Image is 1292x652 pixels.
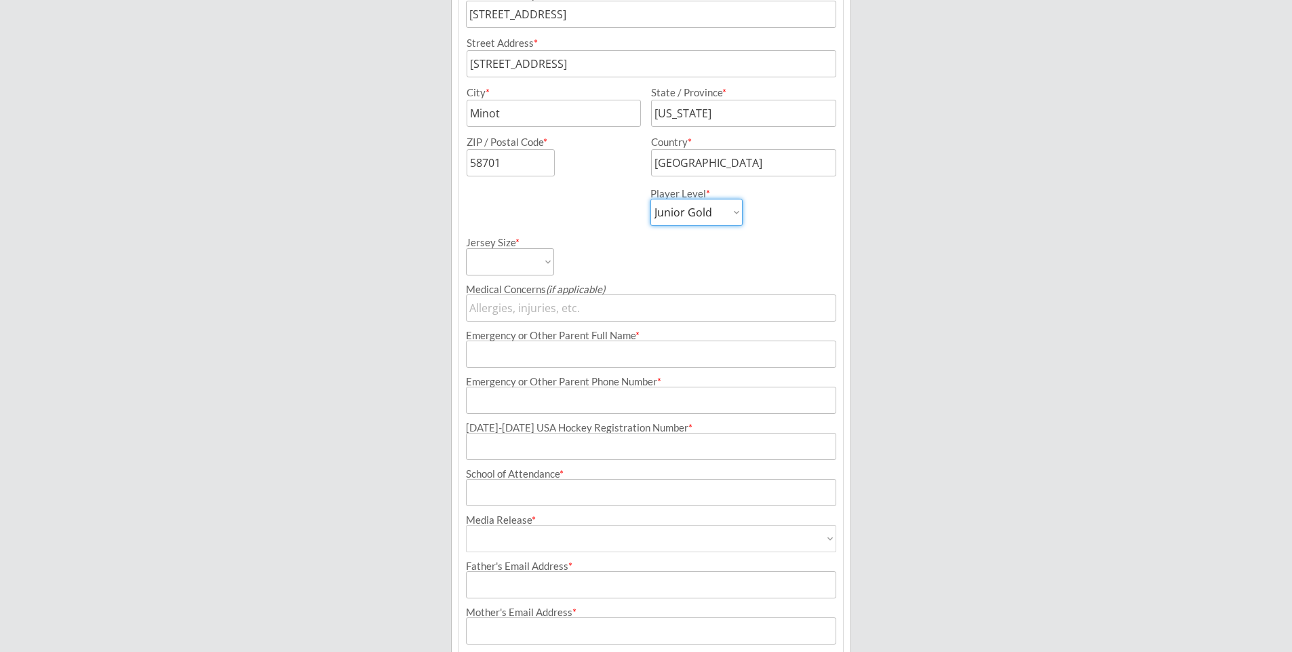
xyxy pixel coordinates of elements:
[466,515,836,525] div: Media Release
[466,294,836,322] input: Allergies, injuries, etc.
[467,88,639,98] div: City
[467,137,639,147] div: ZIP / Postal Code
[466,1,836,28] input: Street, City, Province/State
[467,38,836,48] div: Street Address
[466,330,836,341] div: Emergency or Other Parent Full Name
[650,189,743,199] div: Player Level
[466,561,836,571] div: Father's Email Address
[546,283,605,295] em: (if applicable)
[466,423,836,433] div: [DATE]-[DATE] USA Hockey Registration Number
[466,284,836,294] div: Medical Concerns
[466,469,836,479] div: School of Attendance
[466,377,836,387] div: Emergency or Other Parent Phone Number
[651,137,820,147] div: Country
[466,607,836,617] div: Mother's Email Address
[466,237,536,248] div: Jersey Size
[651,88,820,98] div: State / Province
